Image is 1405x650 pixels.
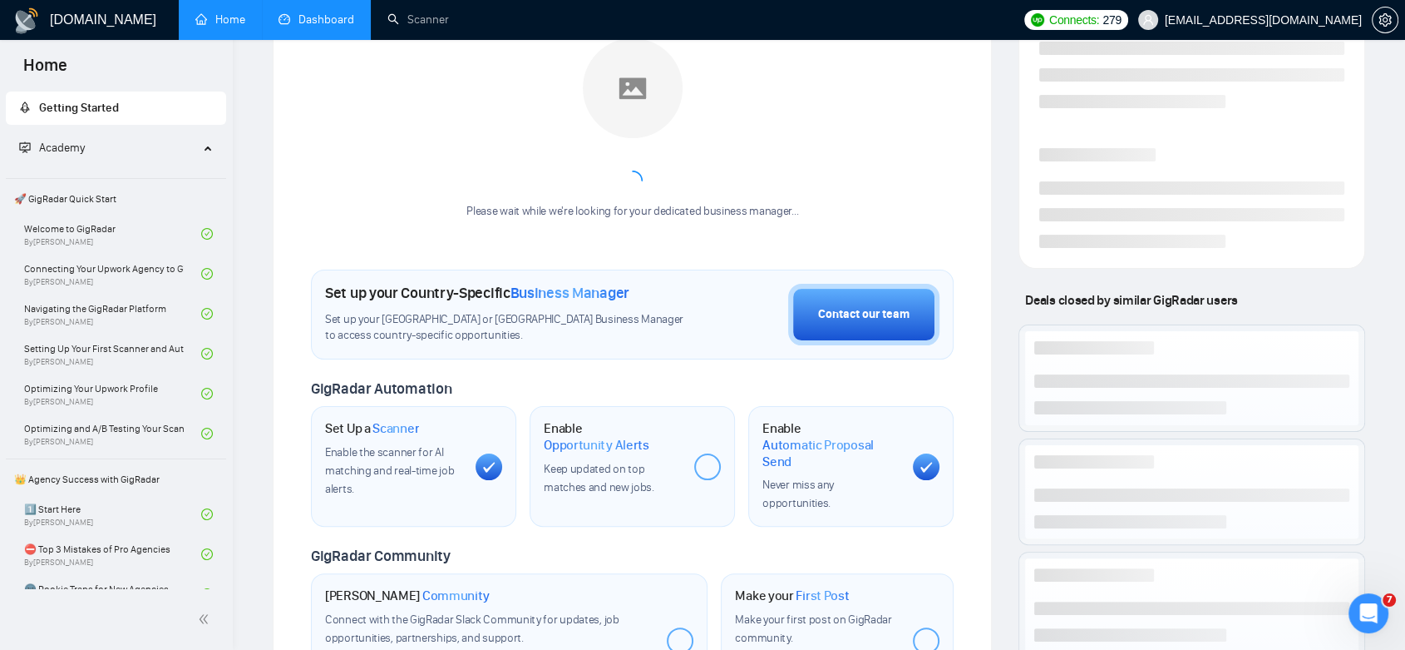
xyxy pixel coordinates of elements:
div: Please wait while we're looking for your dedicated business manager... [456,204,808,220]
span: Home [10,53,81,88]
span: Never miss any opportunities. [762,478,834,510]
span: Business Manager [510,284,629,302]
span: Opportunity Alerts [544,437,649,454]
span: GigRadar Community [311,547,451,565]
span: 279 [1102,11,1121,29]
span: check-circle [201,308,213,320]
h1: Set Up a [325,420,419,437]
div: Contact our team [818,305,910,324]
span: double-left [198,611,214,628]
span: Connect with the GigRadar Slack Community for updates, job opportunities, partnerships, and support. [325,613,619,645]
span: Community [422,588,490,604]
a: Setting Up Your First Scanner and Auto-BidderBy[PERSON_NAME] [24,335,201,372]
iframe: Intercom live chat [1348,593,1388,633]
img: placeholder.png [583,38,683,138]
span: check-circle [201,548,213,560]
span: fund-projection-screen [19,141,31,153]
a: Connecting Your Upwork Agency to GigRadarBy[PERSON_NAME] [24,256,201,292]
a: homeHome [195,12,245,27]
a: Welcome to GigRadarBy[PERSON_NAME] [24,216,201,252]
h1: Make your [735,588,849,604]
span: loading [621,170,643,191]
a: Navigating the GigRadar PlatformBy[PERSON_NAME] [24,295,201,332]
span: check-circle [201,228,213,240]
h1: Enable [544,420,681,453]
a: dashboardDashboard [279,12,354,27]
a: Optimizing Your Upwork ProfileBy[PERSON_NAME] [24,375,201,412]
span: Enable the scanner for AI matching and real-time job alerts. [325,445,454,496]
a: 1️⃣ Start HereBy[PERSON_NAME] [24,496,201,533]
h1: [PERSON_NAME] [325,588,490,604]
span: GigRadar Automation [311,380,451,398]
span: check-circle [201,588,213,600]
img: upwork-logo.png [1031,13,1044,27]
a: 🌚 Rookie Traps for New Agencies [24,576,201,613]
span: check-circle [201,509,213,520]
span: 👑 Agency Success with GigRadar [7,463,224,496]
span: Academy [19,141,85,155]
span: rocket [19,102,31,113]
span: check-circle [201,428,213,439]
li: Getting Started [6,92,226,125]
span: user [1142,14,1154,26]
span: setting [1373,13,1398,27]
span: Getting Started [39,101,119,115]
span: Set up your [GEOGRAPHIC_DATA] or [GEOGRAPHIC_DATA] Business Manager to access country-specific op... [325,312,694,344]
img: logo [13,7,40,34]
span: Scanner [372,420,419,437]
h1: Enable [762,420,900,469]
span: Connects: [1049,11,1099,29]
span: Make your first post on GigRadar community. [735,613,891,645]
span: Deals closed by similar GigRadar users [1018,285,1244,315]
span: 7 [1383,593,1396,607]
span: check-circle [201,348,213,360]
a: Optimizing and A/B Testing Your Scanner for Better ResultsBy[PERSON_NAME] [24,415,201,452]
button: setting [1372,7,1398,33]
span: Keep updated on top matches and new jobs. [544,462,654,494]
span: Academy [39,141,85,155]
span: check-circle [201,388,213,399]
span: First Post [796,588,849,604]
a: ⛔ Top 3 Mistakes of Pro AgenciesBy[PERSON_NAME] [24,536,201,573]
a: setting [1372,13,1398,27]
span: Automatic Proposal Send [762,437,900,469]
button: Contact our team [788,284,939,345]
h1: Set up your Country-Specific [325,284,629,302]
span: check-circle [201,268,213,280]
a: searchScanner [387,12,449,27]
span: 🚀 GigRadar Quick Start [7,182,224,216]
